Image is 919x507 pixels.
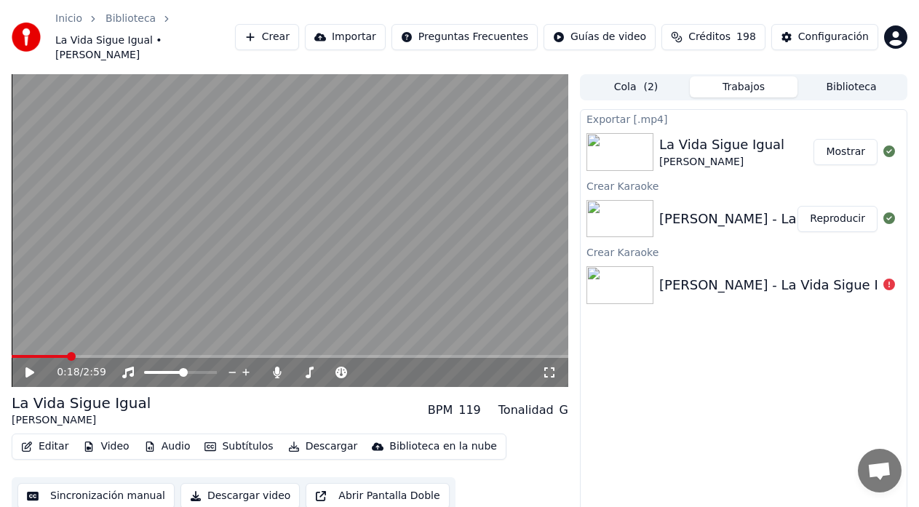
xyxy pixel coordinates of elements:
[688,30,731,44] span: Créditos
[12,23,41,52] img: youka
[581,243,907,260] div: Crear Karaoke
[15,436,74,457] button: Editar
[138,436,196,457] button: Audio
[581,110,907,127] div: Exportar [.mp4]
[389,439,497,454] div: Biblioteca en la nube
[661,24,765,50] button: Créditos198
[57,365,79,380] span: 0:18
[55,12,82,26] a: Inicio
[77,436,135,457] button: Video
[391,24,538,50] button: Preguntas Frecuentes
[428,402,453,419] div: BPM
[858,449,902,492] div: Öppna chatt
[235,24,299,50] button: Crear
[57,365,92,380] div: /
[83,365,106,380] span: 2:59
[797,206,878,232] button: Reproducir
[771,24,878,50] button: Configuración
[813,139,878,165] button: Mostrar
[659,155,784,169] div: [PERSON_NAME]
[659,209,907,229] div: [PERSON_NAME] - La Vida Sigue Igual
[55,33,235,63] span: La Vida Sigue Igual • [PERSON_NAME]
[798,30,869,44] div: Configuración
[282,436,364,457] button: Descargar
[106,12,156,26] a: Biblioteca
[199,436,279,457] button: Subtítulos
[12,393,151,413] div: La Vida Sigue Igual
[659,135,784,155] div: La Vida Sigue Igual
[582,76,690,97] button: Cola
[544,24,656,50] button: Guías de video
[797,76,905,97] button: Biblioteca
[690,76,797,97] button: Trabajos
[55,12,235,63] nav: breadcrumb
[560,402,568,419] div: G
[659,275,907,295] div: [PERSON_NAME] - La Vida Sigue Igual
[736,30,756,44] span: 198
[458,402,481,419] div: 119
[643,80,658,95] span: ( 2 )
[305,24,386,50] button: Importar
[581,177,907,194] div: Crear Karaoke
[498,402,554,419] div: Tonalidad
[12,413,151,428] div: [PERSON_NAME]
